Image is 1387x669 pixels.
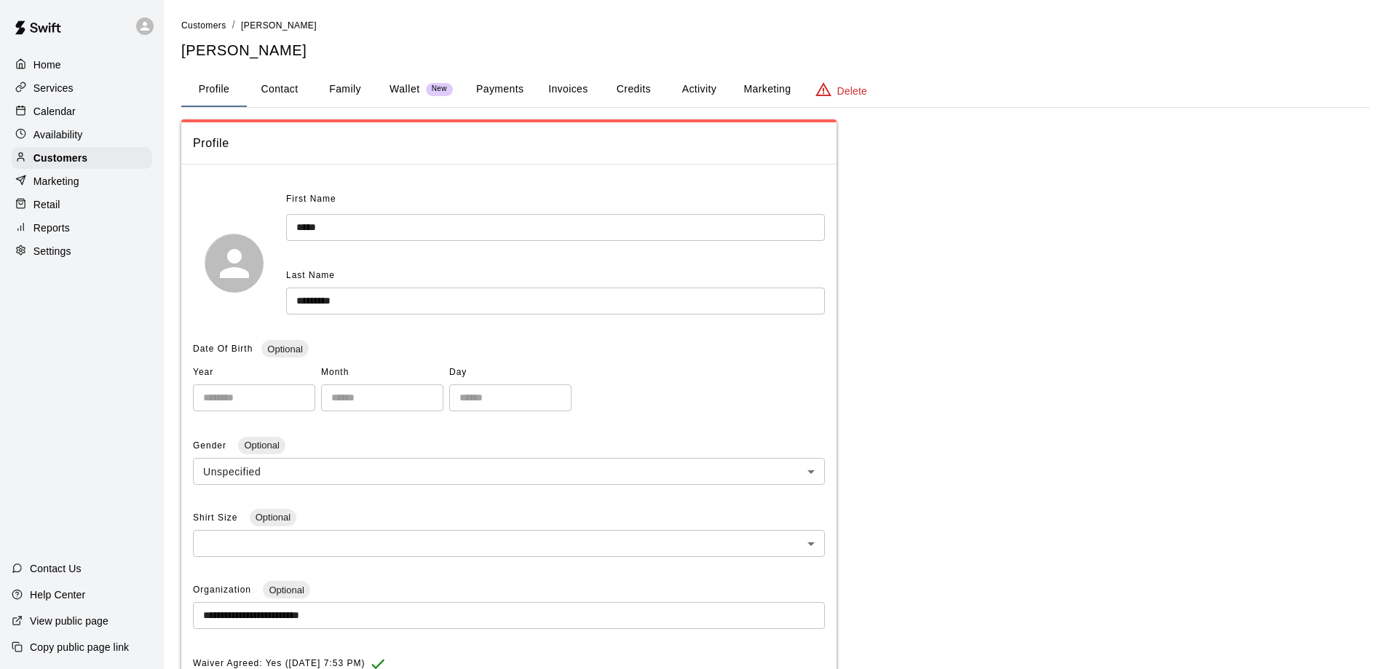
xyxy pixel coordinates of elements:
span: Month [321,361,443,384]
span: [PERSON_NAME] [241,20,317,31]
span: Optional [261,344,308,355]
button: Marketing [732,72,802,107]
span: Gender [193,440,229,451]
p: Customers [33,151,87,165]
a: Services [12,77,152,99]
p: Wallet [390,82,420,97]
span: Optional [250,512,296,523]
p: View public page [30,614,108,628]
h5: [PERSON_NAME] [181,41,1370,60]
button: Family [312,72,378,107]
span: Profile [193,134,825,153]
button: Invoices [535,72,601,107]
a: Retail [12,194,152,215]
li: / [232,17,235,33]
span: Shirt Size [193,512,241,523]
p: Marketing [33,174,79,189]
button: Credits [601,72,666,107]
a: Settings [12,240,152,262]
p: Calendar [33,104,76,119]
a: Calendar [12,100,152,122]
p: Settings [33,244,71,258]
p: Delete [837,84,867,98]
button: Payments [465,72,535,107]
a: Marketing [12,170,152,192]
nav: breadcrumb [181,17,1370,33]
p: Copy public page link [30,640,129,654]
button: Profile [181,72,247,107]
span: Last Name [286,270,335,280]
button: Activity [666,72,732,107]
p: Contact Us [30,561,82,576]
span: Year [193,361,315,384]
span: Optional [263,585,309,595]
a: Customers [12,147,152,169]
div: basic tabs example [181,72,1370,107]
a: Availability [12,124,152,146]
p: Retail [33,197,60,212]
span: Customers [181,20,226,31]
p: Reports [33,221,70,235]
span: First Name [286,188,336,211]
p: Help Center [30,587,85,602]
a: Reports [12,217,152,239]
span: New [426,84,453,94]
p: Availability [33,127,83,142]
span: Optional [238,440,285,451]
span: Date Of Birth [193,344,253,354]
span: Day [449,361,572,384]
p: Home [33,58,61,72]
button: Contact [247,72,312,107]
span: Organization [193,585,254,595]
a: Customers [181,19,226,31]
div: Unspecified [193,458,825,485]
a: Home [12,54,152,76]
p: Services [33,81,74,95]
